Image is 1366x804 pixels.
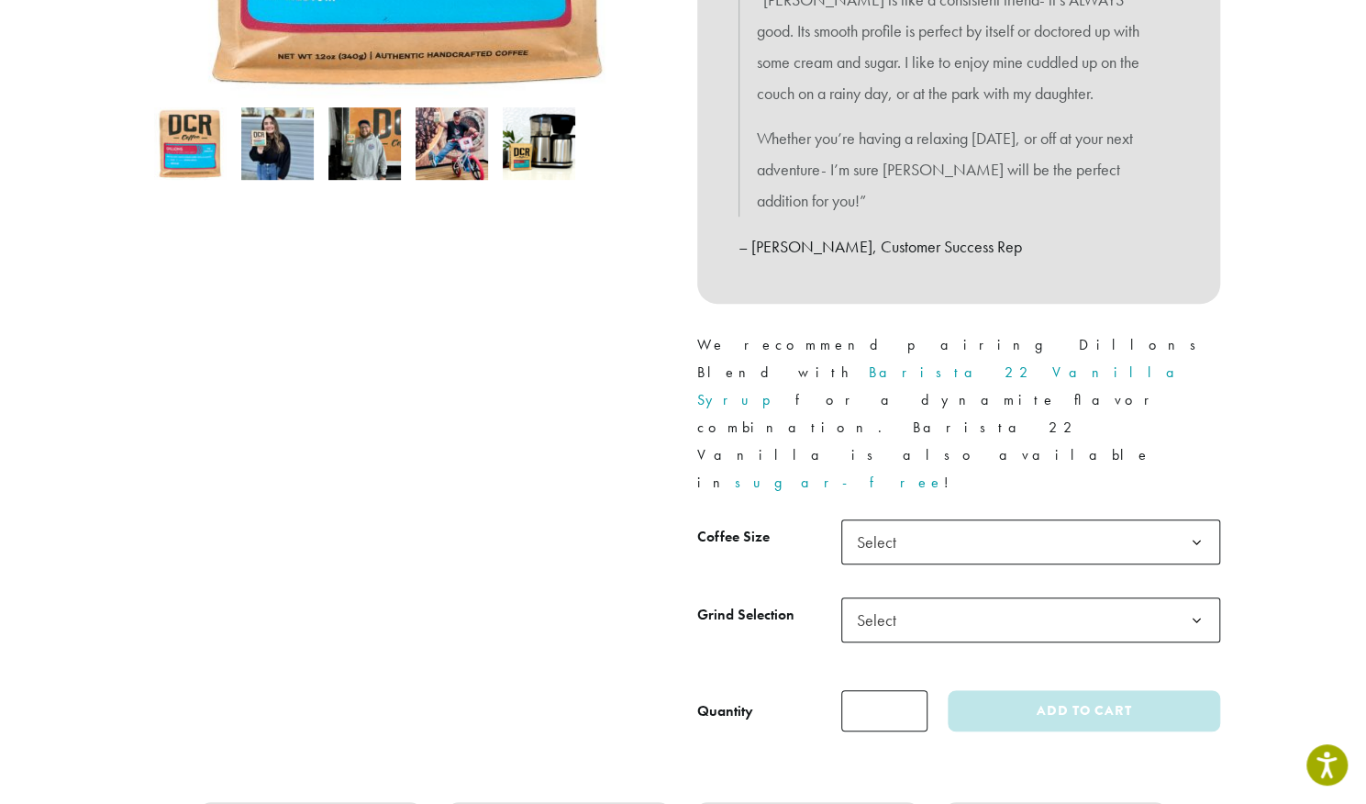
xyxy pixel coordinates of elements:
[503,107,575,180] img: Dillons - Image 5
[757,123,1161,216] p: Whether you’re having a relaxing [DATE], or off at your next adventure- I’m sure [PERSON_NAME] wi...
[948,690,1219,731] button: Add to cart
[850,602,915,638] span: Select
[697,602,841,629] label: Grind Selection
[328,107,401,180] img: Dillons - Image 3
[697,331,1220,497] p: We recommend pairing Dillons Blend with for a dynamite flavor combination. Barista 22 Vanilla is ...
[697,524,841,551] label: Coffee Size
[841,519,1220,564] span: Select
[735,473,944,492] a: sugar-free
[850,524,915,560] span: Select
[697,700,753,722] div: Quantity
[241,107,314,180] img: Dillons - Image 2
[739,231,1179,262] p: – [PERSON_NAME], Customer Success Rep
[841,597,1220,642] span: Select
[416,107,488,180] img: David Morris picks Dillons for 2021
[697,363,1189,409] a: Barista 22 Vanilla Syrup
[154,107,227,180] img: Dillons
[841,690,927,731] input: Product quantity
